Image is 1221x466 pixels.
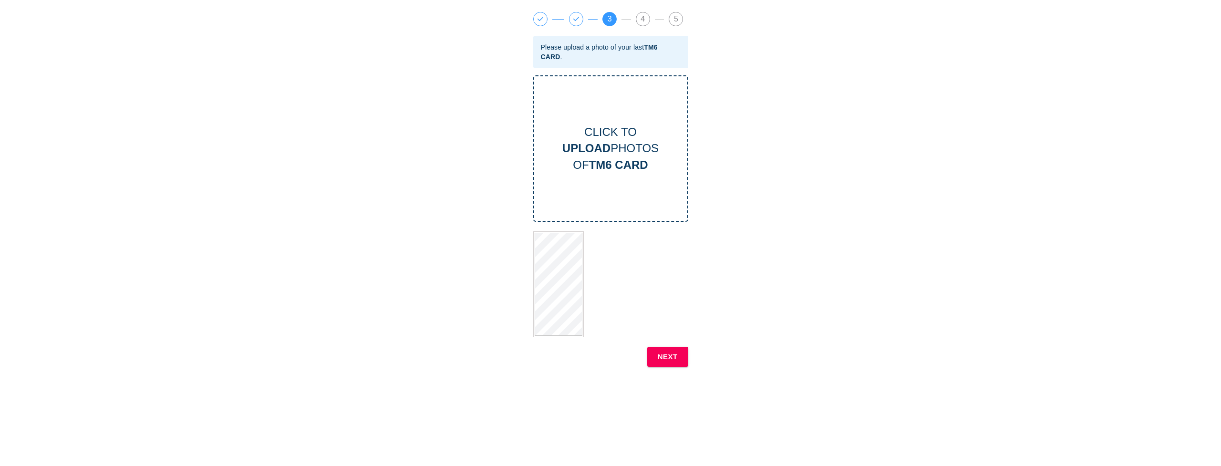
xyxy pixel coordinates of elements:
[534,12,547,26] span: 1
[658,351,678,363] b: NEXT
[603,12,616,26] span: 3
[669,12,683,26] span: 5
[647,347,688,367] button: NEXT
[534,124,687,173] div: CLICK TO PHOTOS OF
[636,12,650,26] span: 4
[589,158,648,171] b: TM6 CARD
[569,12,583,26] span: 2
[541,42,681,62] div: Please upload a photo of your last .
[541,43,658,61] b: TM6 CARD
[562,142,610,155] b: UPLOAD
